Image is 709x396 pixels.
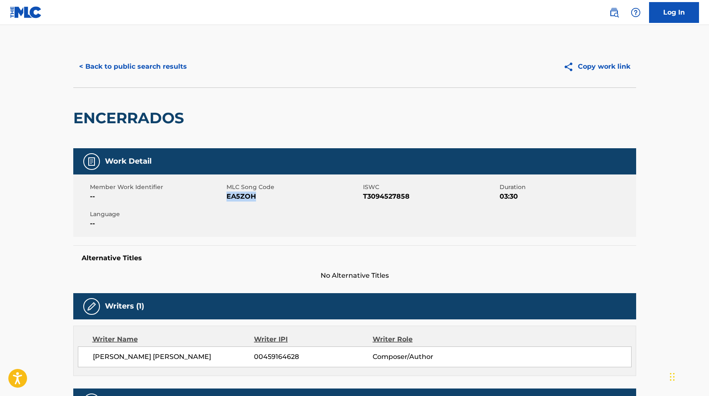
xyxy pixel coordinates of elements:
span: Duration [500,183,634,192]
div: Arrastrar [670,364,675,389]
img: Copy work link [563,62,578,72]
span: Composer/Author [373,352,480,362]
span: ISWC [363,183,498,192]
div: Writer IPI [254,334,373,344]
img: search [609,7,619,17]
span: 00459164628 [254,352,372,362]
span: 03:30 [500,192,634,202]
div: Writer Name [92,334,254,344]
img: Writers [87,301,97,311]
a: Public Search [606,4,622,21]
span: [PERSON_NAME] [PERSON_NAME] [93,352,254,362]
span: EA5ZOH [226,192,361,202]
img: help [631,7,641,17]
span: -- [90,219,224,229]
div: Writer Role [373,334,480,344]
button: Copy work link [557,56,636,77]
span: MLC Song Code [226,183,361,192]
h5: Writers (1) [105,301,144,311]
a: Log In [649,2,699,23]
div: Help [627,4,644,21]
span: Member Work Identifier [90,183,224,192]
button: < Back to public search results [73,56,193,77]
img: MLC Logo [10,6,42,18]
span: -- [90,192,224,202]
h5: Alternative Titles [82,254,628,262]
div: Widget de chat [667,356,709,396]
img: Work Detail [87,157,97,167]
span: Language [90,210,224,219]
span: T3094527858 [363,192,498,202]
h2: ENCERRADOS [73,109,188,127]
h5: Work Detail [105,157,152,166]
iframe: Chat Widget [667,356,709,396]
span: No Alternative Titles [73,271,636,281]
